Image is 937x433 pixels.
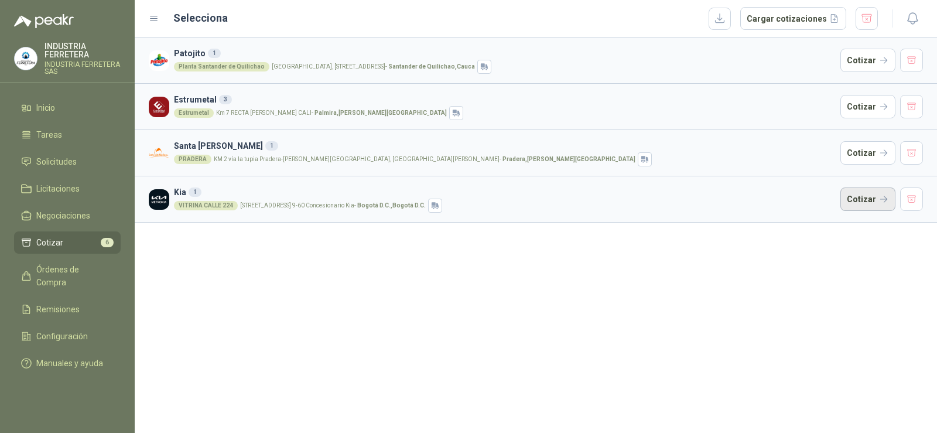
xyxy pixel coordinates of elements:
div: 1 [208,49,221,58]
button: Cotizar [840,95,895,118]
a: Cotizar6 [14,231,121,254]
span: Remisiones [36,303,80,316]
p: [STREET_ADDRESS] 9-60 Concesionario Kia - [240,203,426,209]
button: Cotizar [840,141,895,165]
span: Tareas [36,128,62,141]
div: 1 [189,187,201,197]
strong: Santander de Quilichao , Cauca [388,63,475,70]
div: Estrumetal [174,108,214,118]
button: Cargar cotizaciones [740,7,846,30]
p: Km 7 RECTA [PERSON_NAME] CALI - [216,110,447,116]
span: Órdenes de Compra [36,263,110,289]
p: INDUSTRIA FERRETERA SAS [45,61,121,75]
span: Manuales y ayuda [36,357,103,370]
span: Negociaciones [36,209,90,222]
h3: Estrumetal [174,93,836,106]
a: Configuración [14,325,121,347]
img: Company Logo [149,50,169,71]
span: Inicio [36,101,55,114]
p: [GEOGRAPHIC_DATA], [STREET_ADDRESS] - [272,64,475,70]
p: INDUSTRIA FERRETERA [45,42,121,59]
h3: Patojito [174,47,836,60]
img: Logo peakr [14,14,74,28]
strong: Palmira , [PERSON_NAME][GEOGRAPHIC_DATA] [314,110,447,116]
button: Cotizar [840,49,895,72]
a: Tareas [14,124,121,146]
img: Company Logo [149,97,169,117]
div: VITRINA CALLE 224 [174,201,238,210]
a: Remisiones [14,298,121,321]
a: Órdenes de Compra [14,258,121,294]
span: Solicitudes [36,155,77,168]
a: Licitaciones [14,178,121,200]
div: 1 [265,141,278,151]
p: KM 2 vía la tupia Pradera-[PERSON_NAME][GEOGRAPHIC_DATA], [GEOGRAPHIC_DATA][PERSON_NAME] - [214,156,635,162]
img: Company Logo [149,143,169,163]
span: Cotizar [36,236,63,249]
span: Licitaciones [36,182,80,195]
button: Cotizar [840,187,895,211]
a: Inicio [14,97,121,119]
h2: Selecciona [173,10,228,26]
strong: Pradera , [PERSON_NAME][GEOGRAPHIC_DATA] [502,156,635,162]
h3: Kia [174,186,836,199]
a: Negociaciones [14,204,121,227]
div: 3 [219,95,232,104]
div: Planta Santander de Quilichao [174,62,269,71]
a: Manuales y ayuda [14,352,121,374]
span: Configuración [36,330,88,343]
span: 6 [101,238,114,247]
a: Solicitudes [14,151,121,173]
img: Company Logo [149,189,169,210]
strong: Bogotá D.C. , Bogotá D.C. [357,202,426,209]
h3: Santa [PERSON_NAME] [174,139,836,152]
img: Company Logo [15,47,37,70]
div: PRADERA [174,155,211,164]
